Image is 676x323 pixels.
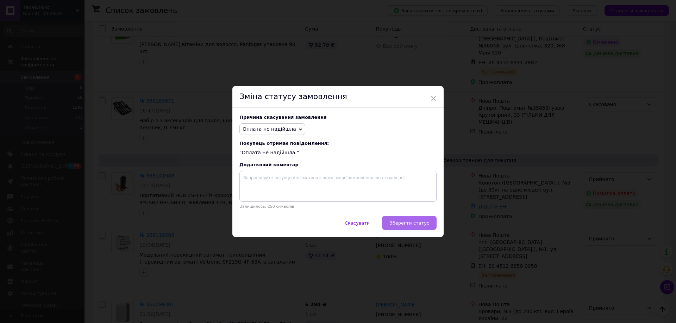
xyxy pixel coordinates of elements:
button: Скасувати [337,216,377,230]
p: Залишилось: 250 символів [239,204,437,209]
span: Скасувати [345,220,370,226]
span: Оплата не надійшла [243,126,296,132]
div: Причина скасування замовлення [239,115,437,120]
div: Зміна статусу замовлення [232,86,444,108]
span: Покупець отримає повідомлення: [239,141,437,146]
span: × [430,92,437,104]
button: Зберегти статус [382,216,437,230]
div: "Оплата не надійшла." [239,141,437,156]
span: Зберегти статус [389,220,429,226]
div: Додатковий коментар [239,162,437,167]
